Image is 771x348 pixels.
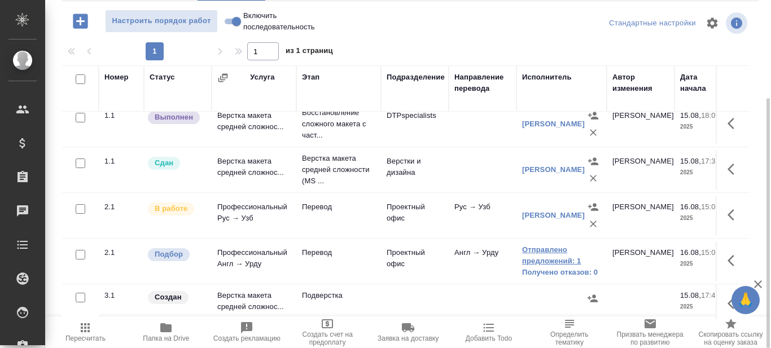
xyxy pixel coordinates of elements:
[680,258,725,270] p: 2025
[680,291,701,299] p: 15.08,
[690,316,771,348] button: Скопировать ссылку на оценку заказа
[155,203,187,214] p: В работе
[585,124,602,141] button: Удалить
[105,10,218,33] button: Настроить порядок работ
[448,316,529,348] button: Добавить Todo
[701,111,720,120] p: 18:00
[612,72,669,94] div: Автор изменения
[585,215,602,232] button: Удалить
[721,247,748,274] button: Здесь прячутся важные кнопки
[212,241,296,281] td: Профессиональный Англ → Урду
[381,104,449,144] td: DTPspecialists
[522,120,585,128] a: [PERSON_NAME]
[701,291,720,299] p: 17:45
[699,10,726,37] span: Настроить таблицу
[217,72,229,83] button: Сгруппировать
[287,316,368,348] button: Создать счет на предоплату
[536,331,603,346] span: Определить тематику
[104,201,138,213] div: 2.1
[147,290,206,305] div: Заказ еще не согласован с клиентом, искать исполнителей рано
[449,196,516,235] td: Рус → Узб
[585,170,602,187] button: Удалить
[610,316,690,348] button: Призвать менеджера по развитию
[104,110,138,121] div: 1.1
[65,334,106,342] span: Пересчитать
[585,107,602,124] button: Назначить
[250,72,274,83] div: Услуга
[701,202,720,211] p: 15:00
[368,316,449,348] button: Заявка на доставку
[212,104,296,144] td: Верстка макета средней сложнос...
[302,153,375,187] p: Верстка макета средней сложности (MS ...
[155,112,193,123] p: Выполнен
[680,301,725,312] p: 2025
[213,334,281,342] span: Создать рекламацию
[522,211,585,219] a: [PERSON_NAME]
[302,201,375,213] p: Перевод
[607,150,674,190] td: [PERSON_NAME]
[522,165,585,174] a: [PERSON_NAME]
[294,331,361,346] span: Создать счет на предоплату
[243,10,315,33] span: Включить последовательность
[584,290,601,307] button: Назначить
[606,15,699,32] div: split button
[104,247,138,258] div: 2.1
[726,12,750,34] span: Посмотреть информацию
[155,249,183,260] p: Подбор
[150,72,175,83] div: Статус
[212,284,296,324] td: Верстка макета средней сложнос...
[143,334,189,342] span: Папка на Drive
[680,248,701,257] p: 16.08,
[378,334,439,342] span: Заявка на доставку
[680,213,725,224] p: 2025
[147,247,206,262] div: Можно подбирать исполнителей
[680,111,701,120] p: 15.08,
[701,157,720,165] p: 17:30
[616,331,684,346] span: Призвать менеджера по развитию
[111,15,212,28] span: Настроить порядок работ
[680,121,725,133] p: 2025
[736,288,755,312] span: 🙏
[207,316,287,348] button: Создать рекламацию
[607,196,674,235] td: [PERSON_NAME]
[302,72,319,83] div: Этап
[449,241,516,281] td: Англ → Урду
[147,156,206,171] div: Менеджер проверил работу исполнителя, передает ее на следующий этап
[387,72,445,83] div: Подразделение
[529,316,610,348] button: Определить тематику
[302,247,375,258] p: Перевод
[126,316,207,348] button: Папка на Drive
[212,196,296,235] td: Профессиональный Рус → Узб
[302,290,375,301] p: Подверстка
[721,290,748,317] button: Здесь прячутся важные кнопки
[104,156,138,167] div: 1.1
[701,248,720,257] p: 15:00
[721,156,748,183] button: Здесь прячутся важные кнопки
[522,267,601,278] a: Получено отказов: 0
[147,201,206,217] div: Исполнитель выполняет работу
[381,150,449,190] td: Верстки и дизайна
[522,244,601,267] a: Отправлено предложений: 1
[697,331,764,346] span: Скопировать ссылку на оценку заказа
[466,334,512,342] span: Добавить Todo
[731,286,760,314] button: 🙏
[65,10,96,33] button: Добавить работу
[680,167,725,178] p: 2025
[381,196,449,235] td: Проектный офис
[522,72,572,83] div: Исполнитель
[454,72,511,94] div: Направление перевода
[607,104,674,144] td: [PERSON_NAME]
[680,202,701,211] p: 16.08,
[680,72,725,94] div: Дата начала
[104,290,138,301] div: 3.1
[155,157,173,169] p: Сдан
[585,153,602,170] button: Назначить
[721,110,748,137] button: Здесь прячутся важные кнопки
[721,201,748,228] button: Здесь прячутся важные кнопки
[585,199,602,215] button: Назначить
[680,157,701,165] p: 15.08,
[104,72,129,83] div: Номер
[286,44,333,60] span: из 1 страниц
[147,110,206,125] div: Исполнитель завершил работу
[607,241,674,281] td: [PERSON_NAME]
